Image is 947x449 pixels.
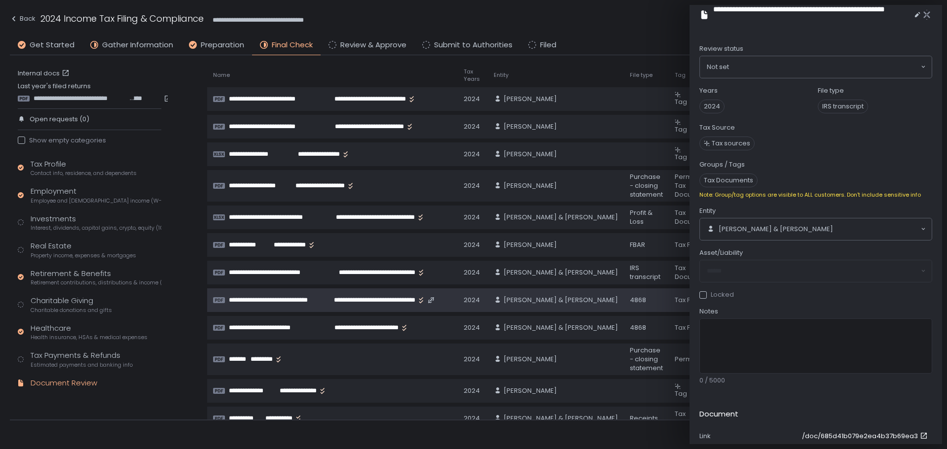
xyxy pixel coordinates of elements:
[700,56,932,78] div: Search for option
[31,361,133,369] span: Estimated payments and banking info
[504,213,618,222] span: [PERSON_NAME] & [PERSON_NAME]
[30,39,74,51] span: Get Started
[31,350,133,369] div: Tax Payments & Refunds
[31,241,136,259] div: Real Estate
[18,69,72,78] a: Internal docs
[699,307,718,316] span: Notes
[675,152,687,162] span: Tag
[31,197,161,205] span: Employee and [DEMOGRAPHIC_DATA] income (W-2s)
[729,62,920,72] input: Search for option
[40,12,204,25] h1: 2024 Income Tax Filing & Compliance
[434,39,512,51] span: Submit to Authorities
[31,279,161,286] span: Retirement contributions, distributions & income (1099-R, 5498)
[30,115,89,124] span: Open requests (0)
[699,44,743,53] span: Review status
[818,86,844,95] label: File type
[504,414,618,423] span: [PERSON_NAME] & [PERSON_NAME]
[699,248,743,257] span: Asset/Liability
[31,295,112,314] div: Charitable Giving
[699,173,758,187] span: Tax Documents
[675,97,687,106] span: Tag
[464,68,482,83] span: Tax Years
[719,225,833,234] span: [PERSON_NAME] & [PERSON_NAME]
[540,39,556,51] span: Filed
[272,39,313,51] span: Final Check
[630,71,653,79] span: File type
[504,150,557,159] span: [PERSON_NAME]
[504,181,557,190] span: [PERSON_NAME]
[675,125,687,134] span: Tag
[802,432,930,441] a: /doc/685d41b079e2ea4b37b69ea3
[102,39,173,51] span: Gather Information
[31,268,161,287] div: Retirement & Benefits
[504,95,557,104] span: [PERSON_NAME]
[699,123,735,132] label: Tax Source
[504,122,557,131] span: [PERSON_NAME]
[494,71,509,79] span: Entity
[504,268,618,277] span: [PERSON_NAME] & [PERSON_NAME]
[699,207,716,215] span: Entity
[699,376,932,385] div: 0 / 5000
[31,186,161,205] div: Employment
[201,39,244,51] span: Preparation
[18,82,161,103] div: Last year's filed returns
[699,191,932,199] div: Note: Group/tag options are visible to ALL customers. Don't include sensitive info
[31,334,147,341] span: Health insurance, HSAs & medical expenses
[833,224,920,234] input: Search for option
[700,218,932,240] div: Search for option
[699,160,745,169] label: Groups / Tags
[699,409,738,420] h2: Document
[675,71,686,79] span: Tag
[31,170,137,177] span: Contact info, residence, and dependents
[31,307,112,314] span: Charitable donations and gifts
[213,71,230,79] span: Name
[707,62,729,72] span: Not set
[10,13,36,25] div: Back
[818,100,868,113] span: IRS transcript
[504,323,618,332] span: [PERSON_NAME] & [PERSON_NAME]
[31,159,137,177] div: Tax Profile
[675,389,687,398] span: Tag
[31,252,136,259] span: Property income, expenses & mortgages
[31,378,97,389] div: Document Review
[31,323,147,342] div: Healthcare
[10,12,36,28] button: Back
[712,139,750,148] span: Tax sources
[699,432,798,441] div: Link
[504,386,557,395] span: [PERSON_NAME]
[31,213,161,232] div: Investments
[31,224,161,232] span: Interest, dividends, capital gains, crypto, equity (1099s, K-1s)
[340,39,406,51] span: Review & Approve
[699,100,725,113] span: 2024
[699,86,718,95] label: Years
[504,241,557,249] span: [PERSON_NAME]
[504,296,618,305] span: [PERSON_NAME] & [PERSON_NAME]
[504,355,557,364] span: [PERSON_NAME]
